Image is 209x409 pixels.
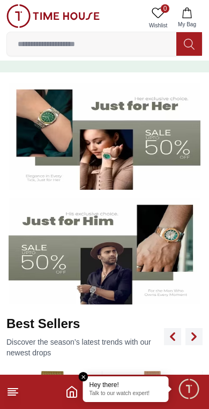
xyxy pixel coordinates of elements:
[6,4,100,28] img: ...
[6,315,164,332] h2: Best Sellers
[145,4,171,32] a: 0Wishlist
[161,4,169,13] span: 0
[89,381,162,389] div: Hey there!
[174,20,200,28] span: My Bag
[89,390,162,398] p: Talk to our watch expert!
[9,198,200,305] img: Men's Watches Banner
[145,21,171,29] span: Wishlist
[9,83,200,190] img: Women's Watches Banner
[79,372,88,382] em: Close tooltip
[171,4,203,32] button: My Bag
[65,385,78,398] a: Home
[6,337,164,358] p: Discover the season’s latest trends with our newest drops
[177,377,201,401] div: Chat Widget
